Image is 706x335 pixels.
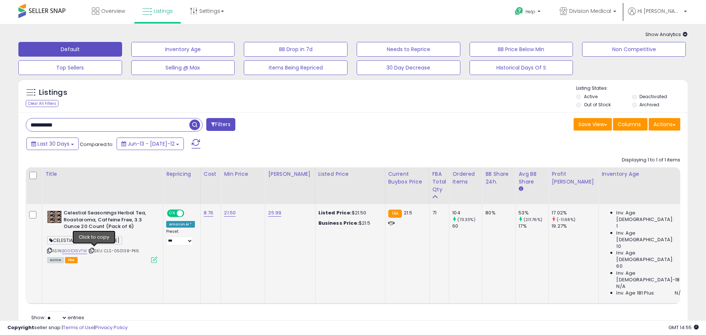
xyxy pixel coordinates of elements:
[18,60,122,75] button: Top Sellers
[584,101,611,108] label: Out of Stock
[166,229,195,246] div: Preset:
[268,170,312,178] div: [PERSON_NAME]
[668,324,699,331] span: 2025-08-13 14:55 GMT
[80,141,114,148] span: Compared to:
[388,170,426,186] div: Current Buybox Price
[166,221,195,228] div: Amazon AI *
[432,170,446,193] div: FBA Total Qty
[168,210,177,217] span: ON
[574,118,612,131] button: Save View
[470,42,573,57] button: BB Price Below Min
[244,60,347,75] button: Items Being Repriced
[78,236,122,245] span: [PERSON_NAME]
[525,8,535,15] span: Help
[388,210,402,218] small: FBA
[518,186,523,192] small: Avg BB Share.
[452,210,482,216] div: 104
[616,210,684,223] span: Inv. Age [DEMOGRAPHIC_DATA]:
[628,7,687,24] a: Hi [PERSON_NAME]
[552,223,598,229] div: 19.27%
[7,324,34,331] strong: Copyright
[452,170,479,186] div: Ordered Items
[101,7,125,15] span: Overview
[318,220,359,227] b: Business Price:
[26,138,79,150] button: Last 30 Days
[616,263,622,270] span: 60
[524,217,542,222] small: (211.76%)
[131,42,235,57] button: Inventory Age
[45,170,160,178] div: Title
[616,250,684,263] span: Inv. Age [DEMOGRAPHIC_DATA]:
[584,93,598,100] label: Active
[552,210,598,216] div: 17.02%
[318,210,379,216] div: $21.50
[224,170,262,178] div: Min Price
[131,60,235,75] button: Selling @ Max
[18,42,122,57] button: Default
[509,1,548,24] a: Help
[576,85,687,92] p: Listing States:
[645,31,688,38] span: Show Analytics
[518,223,548,229] div: 17%
[514,7,524,16] i: Get Help
[26,100,58,107] div: Clear All Filters
[47,236,77,245] span: CELESTIAL
[452,223,482,229] div: 60
[649,118,680,131] button: Actions
[62,248,87,254] a: B001OI5VTW
[616,290,655,296] span: Inv. Age 181 Plus:
[244,42,347,57] button: BB Drop in 7d
[616,243,621,250] span: 10
[602,170,686,178] div: Inventory Age
[569,7,611,15] span: Division Medical
[616,283,625,290] span: N/A
[470,60,573,75] button: Historical Days Of S
[47,257,64,263] span: All listings currently available for purchase on Amazon
[224,209,236,217] a: 21.50
[47,210,157,262] div: ASIN:
[518,210,548,216] div: 53%
[204,170,218,178] div: Cost
[432,210,444,216] div: 71
[63,324,94,331] a: Terms of Use
[457,217,475,222] small: (73.33%)
[38,140,69,147] span: Last 30 Days
[485,170,512,186] div: BB Share 24h.
[204,209,214,217] a: 8.76
[318,209,352,216] b: Listed Price:
[404,209,413,216] span: 21.5
[39,88,67,98] h5: Listings
[616,270,684,283] span: Inv. Age [DEMOGRAPHIC_DATA]-180:
[318,220,379,227] div: $21.5
[183,210,195,217] span: OFF
[95,324,128,331] a: Privacy Policy
[31,314,84,321] span: Show: entries
[557,217,575,222] small: (-11.68%)
[47,210,62,224] img: 61xips5REtL._SL40_.jpg
[485,210,510,216] div: 80%
[128,140,175,147] span: Jun-13 - [DATE]-12
[622,157,680,164] div: Displaying 1 to 1 of 1 items
[318,170,382,178] div: Listed Price
[582,42,686,57] button: Non Competitive
[206,118,235,131] button: Filters
[638,7,682,15] span: Hi [PERSON_NAME]
[166,170,197,178] div: Repricing
[7,324,128,331] div: seller snap | |
[88,248,139,254] span: | SKU: CLS-050138-PK6
[618,121,641,128] span: Columns
[639,101,659,108] label: Archived
[268,209,281,217] a: 25.99
[357,60,460,75] button: 30 Day Decrease
[64,210,153,232] b: Celestial Seasonings Herbal Tea, Roastaroma, Caffeine Free, 3.3 Ounce 20 Count (Pack of 6)
[357,42,460,57] button: Needs to Reprice
[552,170,595,186] div: Profit [PERSON_NAME]
[518,170,545,186] div: Avg BB Share
[65,257,78,263] span: FBA
[639,93,667,100] label: Deactivated
[616,223,618,229] span: 1
[117,138,184,150] button: Jun-13 - [DATE]-12
[675,290,684,296] span: N/A
[613,118,648,131] button: Columns
[154,7,173,15] span: Listings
